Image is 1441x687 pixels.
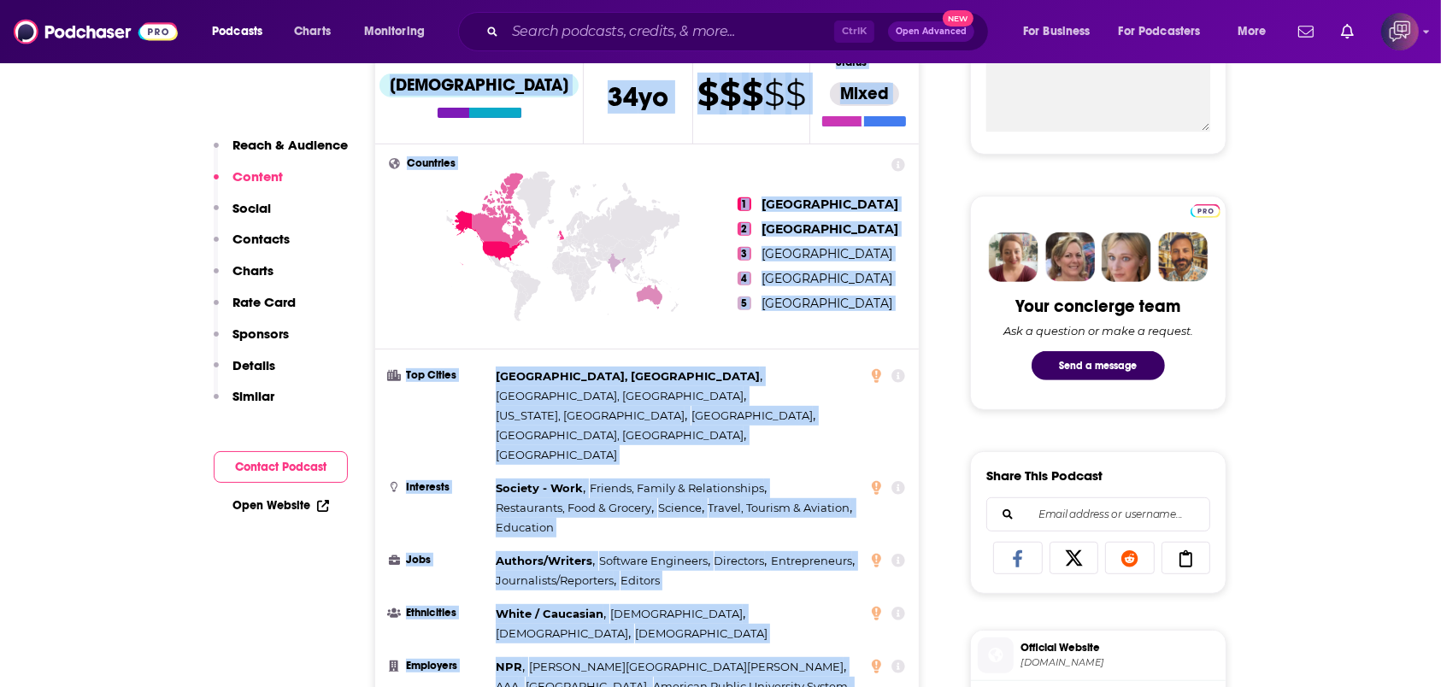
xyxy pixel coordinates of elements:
[993,542,1043,574] a: Share on Facebook
[1226,18,1288,45] button: open menu
[232,326,289,342] p: Sponsors
[836,46,889,68] span: Parental Status
[529,657,846,677] span: ,
[691,408,813,422] span: [GEOGRAPHIC_DATA]
[496,551,595,571] span: ,
[283,18,341,45] a: Charts
[214,231,290,262] button: Contacts
[691,406,815,426] span: ,
[658,498,704,518] span: ,
[496,428,744,442] span: [GEOGRAPHIC_DATA], [GEOGRAPHIC_DATA]
[1381,13,1419,50] span: Logged in as corioliscompany
[505,18,834,45] input: Search podcasts, credits, & more...
[1050,542,1099,574] a: Share on X/Twitter
[214,388,274,420] button: Similar
[214,168,283,200] button: Content
[762,246,892,261] span: [GEOGRAPHIC_DATA]
[496,501,651,514] span: Restaurants, Food & Grocery
[1032,351,1165,380] button: Send a message
[986,497,1210,531] div: Search followers
[738,197,751,211] span: 1
[496,426,746,445] span: ,
[1003,324,1193,338] div: Ask a question or make a request.
[496,479,585,498] span: ,
[1108,18,1226,45] button: open menu
[214,357,275,389] button: Details
[590,479,767,498] span: ,
[496,573,614,587] span: Journalists/Reporters
[214,451,348,483] button: Contact Podcast
[496,389,744,402] span: [GEOGRAPHIC_DATA], [GEOGRAPHIC_DATA]
[771,551,855,571] span: ,
[1020,656,1219,669] span: yourspectacularlife.com
[379,73,579,97] div: [DEMOGRAPHIC_DATA]
[529,660,844,673] span: [PERSON_NAME][GEOGRAPHIC_DATA][PERSON_NAME]
[389,482,489,493] h3: Interests
[608,80,668,114] span: 34 yo
[1191,202,1220,218] a: Pro website
[590,481,764,495] span: Friends, Family & Relationships
[1238,20,1267,44] span: More
[1334,17,1361,46] a: Show notifications dropdown
[715,551,768,571] span: ,
[834,21,874,43] span: Ctrl K
[764,80,784,108] span: $
[635,626,768,640] span: [DEMOGRAPHIC_DATA]
[762,221,898,237] span: [GEOGRAPHIC_DATA]
[232,357,275,373] p: Details
[1102,232,1151,282] img: Jules Profile
[1045,232,1095,282] img: Barbara Profile
[599,554,708,567] span: Software Engineers
[200,18,285,45] button: open menu
[496,369,760,383] span: [GEOGRAPHIC_DATA], [GEOGRAPHIC_DATA]
[1001,498,1196,531] input: Email address or username...
[232,388,274,404] p: Similar
[1191,204,1220,218] img: Podchaser Pro
[1158,232,1208,282] img: Jon Profile
[496,571,616,590] span: ,
[1023,20,1091,44] span: For Business
[389,661,489,672] h3: Employers
[496,386,746,406] span: ,
[496,657,525,677] span: ,
[214,326,289,357] button: Sponsors
[978,637,1219,673] a: Official Website[DOMAIN_NAME]
[496,660,522,673] span: NPR
[496,481,583,495] span: Society - Work
[496,408,685,422] span: [US_STATE], [GEOGRAPHIC_DATA]
[989,232,1038,282] img: Sydney Profile
[389,370,489,381] h3: Top Cities
[214,262,273,294] button: Charts
[496,554,592,567] span: Authors/Writers
[1381,13,1419,50] img: User Profile
[496,604,606,624] span: ,
[496,448,617,461] span: [GEOGRAPHIC_DATA]
[496,520,554,534] span: Education
[1105,542,1155,574] a: Share on Reddit
[214,137,348,168] button: Reach & Audience
[232,168,283,185] p: Content
[943,10,973,26] span: New
[364,20,425,44] span: Monitoring
[986,467,1103,484] h3: Share This Podcast
[762,296,892,311] span: [GEOGRAPHIC_DATA]
[496,406,687,426] span: ,
[496,626,628,640] span: [DEMOGRAPHIC_DATA]
[715,554,765,567] span: Directors
[1119,20,1201,44] span: For Podcasters
[610,604,745,624] span: ,
[212,20,262,44] span: Podcasts
[888,21,974,42] button: Open AdvancedNew
[830,82,899,106] div: Mixed
[738,272,751,285] span: 4
[214,200,271,232] button: Social
[599,551,710,571] span: ,
[14,15,178,48] img: Podchaser - Follow, Share and Rate Podcasts
[389,555,489,566] h3: Jobs
[352,18,447,45] button: open menu
[771,554,852,567] span: Entrepreneurs
[1291,17,1320,46] a: Show notifications dropdown
[720,80,740,108] span: $
[896,27,967,36] span: Open Advanced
